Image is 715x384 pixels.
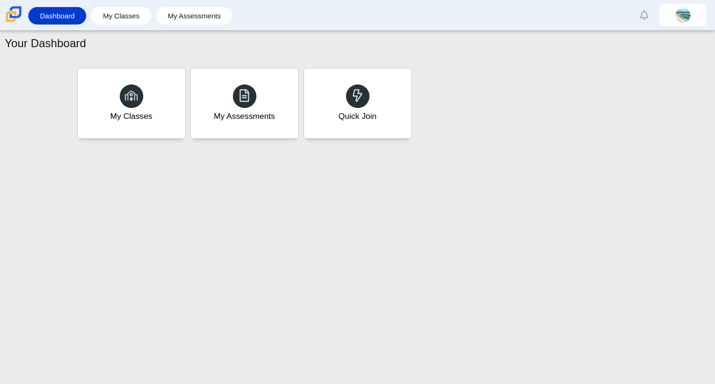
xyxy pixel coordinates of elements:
a: My Assessments [161,7,228,25]
img: Carmen School of Science & Technology [4,4,24,24]
img: salome.diazherrera.oFkqad [675,8,690,23]
a: My Assessments [190,68,299,139]
div: Quick Join [338,110,377,122]
h1: Your Dashboard [5,35,86,51]
a: Alerts [634,5,655,25]
a: Dashboard [33,7,82,25]
div: My Classes [110,110,153,122]
a: My Classes [77,68,186,139]
div: My Assessments [214,110,275,122]
a: salome.diazherrera.oFkqad [659,4,707,26]
a: Quick Join [304,68,412,139]
a: Carmen School of Science & Technology [4,17,24,25]
a: My Classes [96,7,147,25]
